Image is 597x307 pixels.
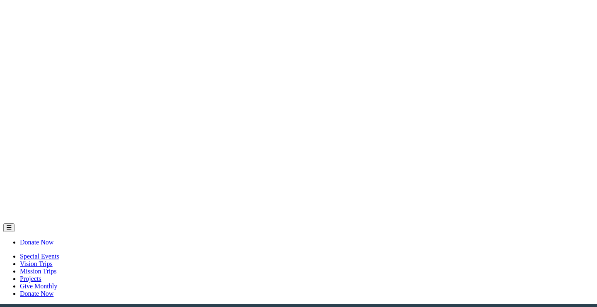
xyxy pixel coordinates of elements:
a: Donate Now [20,239,53,246]
img: Builders International [3,3,594,222]
a: Projects [20,275,41,282]
a: Give Monthly [20,283,57,290]
a: Special Events [20,253,59,260]
a: Mission Trips [20,268,57,275]
a: Donate Now [20,290,53,297]
a: Vision Trips [20,260,53,267]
